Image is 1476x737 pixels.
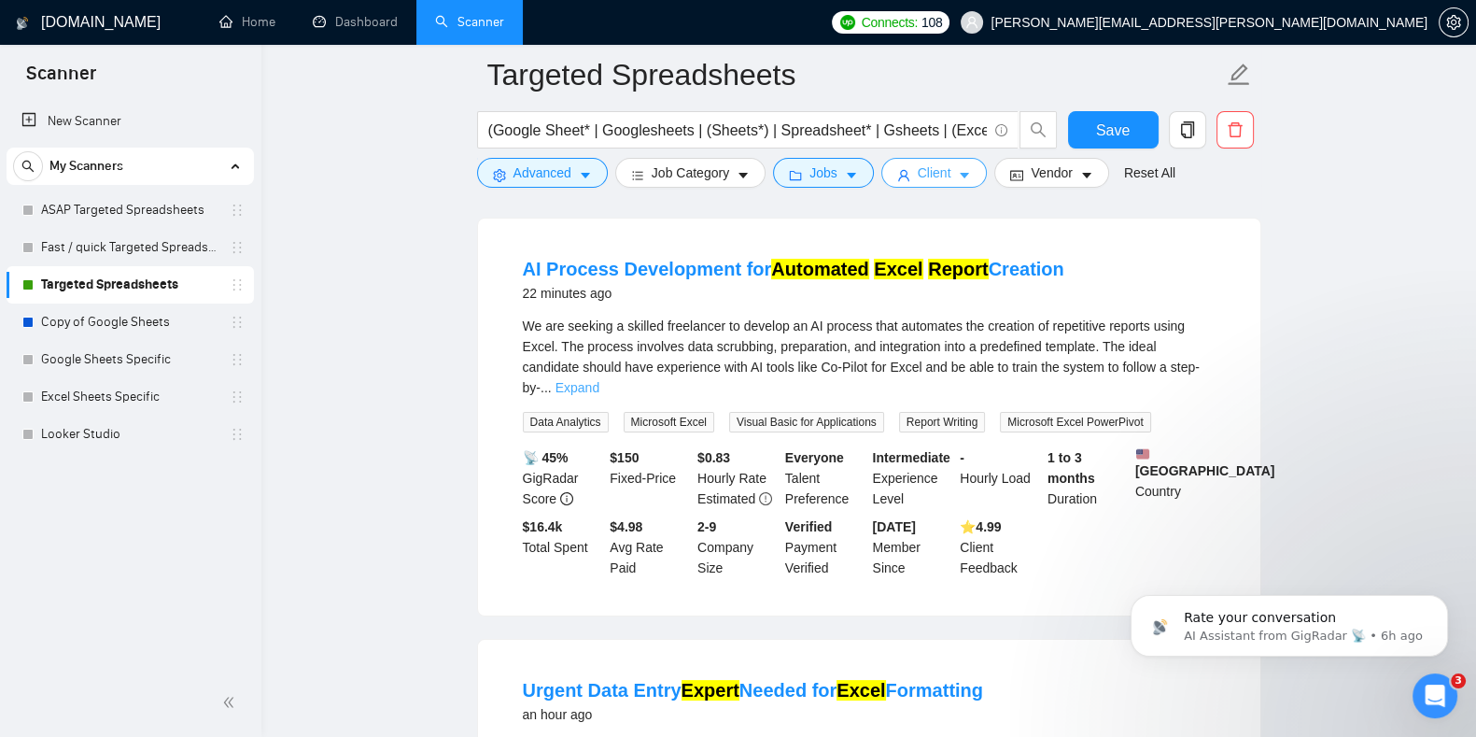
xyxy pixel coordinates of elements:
span: caret-down [1080,168,1093,182]
span: bars [631,168,644,182]
mark: Automated [771,259,868,279]
span: Jobs [809,163,837,183]
a: Copy of Google Sheets [41,304,218,341]
span: holder [230,427,245,442]
button: Search for help [27,511,346,548]
div: Avg Rate Paid [606,517,694,578]
div: Member Since [869,517,957,578]
img: 🇺🇸 [1136,447,1149,461]
span: double-left [222,693,241,712]
iframe: Intercom notifications message [1103,556,1476,687]
button: delete [1216,111,1254,149]
span: My Scanners [49,148,123,185]
button: settingAdvancedcaret-down [477,158,608,188]
b: [DATE] [873,519,916,534]
input: Scanner name... [487,51,1223,98]
span: caret-down [845,168,858,182]
span: Microsoft Excel PowerPivot [1000,412,1150,432]
b: 📡 45% [523,450,569,465]
span: Report Writing [899,412,985,432]
div: Payment Verified [781,517,869,578]
div: Country [1132,447,1219,509]
b: [GEOGRAPHIC_DATA] [1135,447,1275,478]
a: Excel Sheets Specific [41,378,218,416]
b: $ 150 [610,450,639,465]
b: Verified [785,519,833,534]
div: We are seeking a skilled freelancer to develop an AI process that automates the creation of repet... [523,316,1216,398]
div: Close [321,30,355,64]
span: setting [1440,15,1468,30]
mark: Excel [874,259,922,279]
span: info-circle [995,124,1007,136]
input: Search Freelance Jobs... [488,119,987,142]
span: Job Category [652,163,729,183]
button: folderJobscaret-down [773,158,874,188]
span: holder [230,315,245,330]
a: ASAP Targeted Spreadsheets [41,191,218,229]
button: setting [1439,7,1469,37]
div: an hour ago [523,703,983,726]
div: Total Spent [519,517,607,578]
button: copy [1169,111,1206,149]
span: Save [1096,119,1130,142]
b: $4.98 [610,519,642,534]
a: homeHome [219,14,275,30]
span: holder [230,390,245,404]
div: GigRadar Score [519,447,607,509]
button: Save [1068,111,1159,149]
img: upwork-logo.png [840,15,855,30]
span: 108 [921,12,942,33]
b: $ 0.83 [697,450,730,465]
button: Messages [124,565,248,640]
div: Nazar [83,377,121,397]
div: 22 minutes ago [523,282,1064,305]
span: We are seeking a skilled freelancer to develop an AI process that automates the creation of repet... [523,319,1200,395]
div: Recent messageProfile image for NazarRate your conversationNazar•6h ago [19,315,355,413]
img: logo [37,35,67,65]
div: Experience Level [869,447,957,509]
div: ✅ How To: Connect your agency to [DOMAIN_NAME] [27,556,346,610]
span: delete [1217,121,1253,138]
a: Targeted Spreadsheets [41,266,218,304]
p: Hi [PERSON_NAME][EMAIL_ADDRESS][PERSON_NAME][DOMAIN_NAME] 👋 [37,133,336,260]
a: searchScanner [435,14,504,30]
a: Google Sheets Specific [41,341,218,378]
div: ✅ How To: Connect your agency to [DOMAIN_NAME] [38,563,313,602]
span: folder [789,168,802,182]
span: holder [230,203,245,218]
b: 2-9 [697,519,716,534]
span: copy [1170,121,1205,138]
div: Duration [1044,447,1132,509]
span: exclamation-circle [759,492,772,505]
b: Intermediate [873,450,950,465]
span: setting [493,168,506,182]
span: holder [230,277,245,292]
mark: Expert [682,680,739,701]
b: ⭐️ 4.99 [960,519,1001,534]
div: Fixed-Price [606,447,694,509]
img: Profile image for Nazar [38,359,76,396]
a: setting [1439,15,1469,30]
li: My Scanners [7,148,254,453]
span: Connects: [862,12,918,33]
span: caret-down [958,168,971,182]
span: user [897,168,910,182]
a: AI Process Development forAutomated Excel ReportCreation [523,259,1064,279]
img: logo [16,8,29,38]
mark: Report [928,259,988,279]
img: Profile image for Nazar [235,30,273,67]
div: Hourly Rate [694,447,781,509]
img: Profile image for Iryna [271,30,308,67]
span: idcard [1010,168,1023,182]
span: search [1020,121,1056,138]
span: Help [296,612,326,625]
div: Company Size [694,517,781,578]
button: userClientcaret-down [881,158,988,188]
span: Client [918,163,951,183]
div: Client Feedback [956,517,1044,578]
a: dashboardDashboard [313,14,398,30]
